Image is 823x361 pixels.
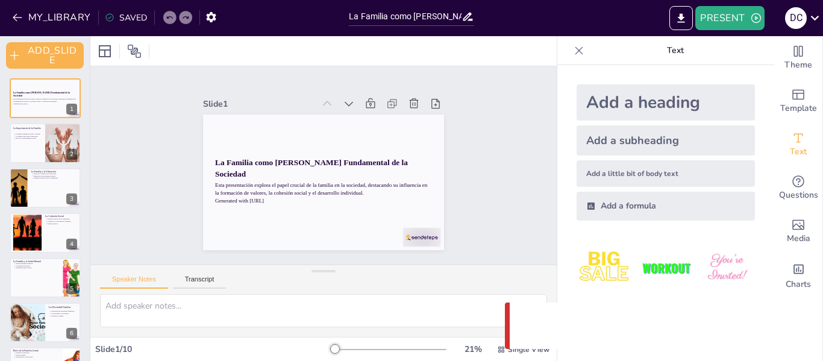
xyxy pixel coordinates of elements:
button: MY_LIBRARY [9,8,96,27]
p: La Familia y la Salud Mental [13,259,60,263]
input: INSERT_TITLE [349,8,462,25]
span: Template [780,102,817,115]
p: Papel de los padres en la educación [34,172,77,175]
div: 6 [66,328,77,339]
button: ADD_SLIDE [6,42,84,69]
div: 3 [66,193,77,204]
div: 6 [10,303,81,342]
p: Desarrollo de habilidades sociales [34,175,77,177]
p: La familia transmite valores y normas [16,133,42,135]
div: Add a formula [577,192,755,221]
div: Add a little bit of body text [577,160,755,187]
p: Falta de tiempo [16,354,59,356]
div: 4 [66,239,77,250]
span: Media [787,232,810,245]
div: 5 [10,258,81,298]
div: Slide 1 [227,64,336,109]
div: Add ready made slides [774,80,822,123]
p: Impacto positivo en la comunidad [48,218,77,221]
div: Add a table [774,297,822,340]
div: Add a subheading [577,125,755,155]
div: 3 [10,168,81,208]
p: Diversidad de estructuras familiares [51,310,77,313]
div: Change the overall theme [774,36,822,80]
span: Text [790,145,807,159]
p: La familia como apoyo emocional [16,135,42,137]
p: Esta presentación explora el papel crucial de la familia en la sociedad, destacando su influencia... [13,98,77,102]
img: 1.jpeg [577,240,633,296]
strong: La Familia como [PERSON_NAME] Fundamental de la Sociedad [13,91,70,97]
button: Transcript [173,275,227,289]
div: SAVED [105,12,147,24]
div: 4 [10,213,81,253]
div: 1 [66,104,77,115]
p: Esta presentación explora el papel crucial de la familia en la sociedad, destacando su influencia... [211,147,422,228]
span: Questions [779,189,818,202]
div: Add charts and graphs [774,253,822,297]
div: Add text boxes [774,123,822,166]
div: 21 % [458,344,487,355]
img: 3.jpeg [699,240,755,296]
p: La Importancia de la Familia [13,126,42,130]
p: Resiliencia ante el estrés [16,266,59,269]
p: Generated with [URL] [208,162,417,236]
div: 5 [66,283,77,294]
button: Speaker Notes [100,275,168,289]
div: 1 [10,78,81,118]
div: Slide 1 / 10 [95,344,331,355]
p: Fomento de relaciones de confianza [48,221,77,223]
span: Position [127,44,142,58]
button: D C [785,6,807,30]
p: Aportaciones a la sociedad [51,312,77,315]
p: Base del comportamiento social [16,137,42,139]
p: Retos de la Familia Actual [13,349,60,353]
p: La Cohesión Social [45,215,77,218]
p: Influencia de la tecnología [16,356,59,359]
div: Add images, graphics, shapes or video [774,210,822,253]
p: Ambiente propicio para el aprendizaje [34,177,77,180]
span: Charts [786,278,811,291]
strong: La Familia como [PERSON_NAME] Fundamental de la Sociedad [216,125,406,193]
img: 2.jpeg [637,240,693,296]
div: Layout [95,42,114,61]
p: La Diversidad Familiar [49,306,77,309]
p: Text [589,36,762,65]
div: 2 [10,123,81,163]
p: Comunicación abierta [16,265,59,267]
div: Get real-time input from your audience [774,166,822,210]
p: Entorno familiar saludable [16,262,59,265]
button: EXPORT_TO_POWERPOINT [669,6,693,30]
div: D C [785,7,807,29]
div: 2 [66,149,77,160]
p: Generated with [URL] [13,102,77,105]
p: La Familia y la Educación [31,170,77,174]
p: Inclusión y respeto [51,315,77,317]
span: Theme [784,58,812,72]
p: Desafíos económicos [16,352,59,354]
p: Something went wrong with the request. (CORS) [543,319,775,333]
div: Add a heading [577,84,755,121]
button: PRESENT [695,6,764,30]
p: Redes de apoyo [48,222,77,225]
